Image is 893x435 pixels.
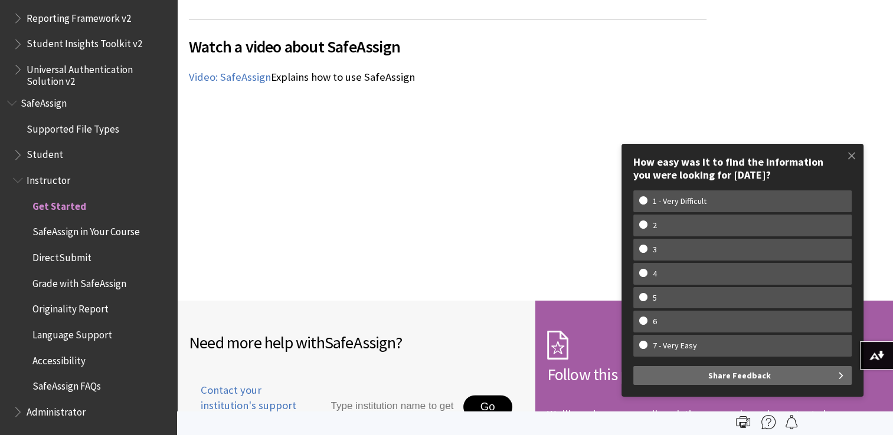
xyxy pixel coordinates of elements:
nav: Book outline for Blackboard SafeAssign [7,93,170,422]
span: Student [27,145,63,161]
w-span: 6 [639,317,670,327]
img: More help [761,415,776,429]
span: Share Feedback [708,366,771,385]
p: We'll send you an email each time we make an important change. [547,407,854,421]
span: Student Insights Toolkit v2 [27,34,142,50]
span: SafeAssign FAQs [32,377,101,393]
button: Share Feedback [633,366,852,385]
w-span: 2 [639,220,670,230]
span: Reporting Framework v2 [27,8,131,24]
a: Video: SafeAssign [189,70,271,84]
span: Universal Authentication Solution v2 [27,60,169,87]
span: Administrator [27,402,86,418]
h2: Need more help with ? [189,330,524,355]
img: Follow this page [784,415,799,429]
span: SafeAssign [21,93,67,109]
w-span: 4 [639,269,670,279]
span: Watch a video about SafeAssign [189,34,706,59]
p: Explains how to use SafeAssign [189,70,706,85]
w-span: 1 - Very Difficult [639,196,720,206]
span: SafeAssign in Your Course [32,222,140,238]
button: Go [463,395,512,418]
span: Language Support [32,325,112,341]
input: Type institution name to get support [331,395,463,418]
span: Supported File Types [27,119,119,135]
img: Print [736,415,750,429]
span: DirectSubmit [32,248,91,263]
div: How easy was it to find the information you were looking for [DATE]? [633,156,852,181]
w-span: 5 [639,293,670,303]
span: Get Started [32,196,86,212]
span: Contact your institution's support desk [189,383,304,429]
span: Instructor [27,170,70,186]
w-span: 3 [639,245,670,255]
img: Subscription Icon [547,330,568,360]
span: Grade with SafeAssign [32,273,126,289]
h2: Follow this page! [547,362,882,387]
span: Accessibility [32,351,86,367]
span: SafeAssign [325,332,395,353]
span: Originality Report [32,299,109,315]
w-span: 7 - Very Easy [639,341,711,351]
